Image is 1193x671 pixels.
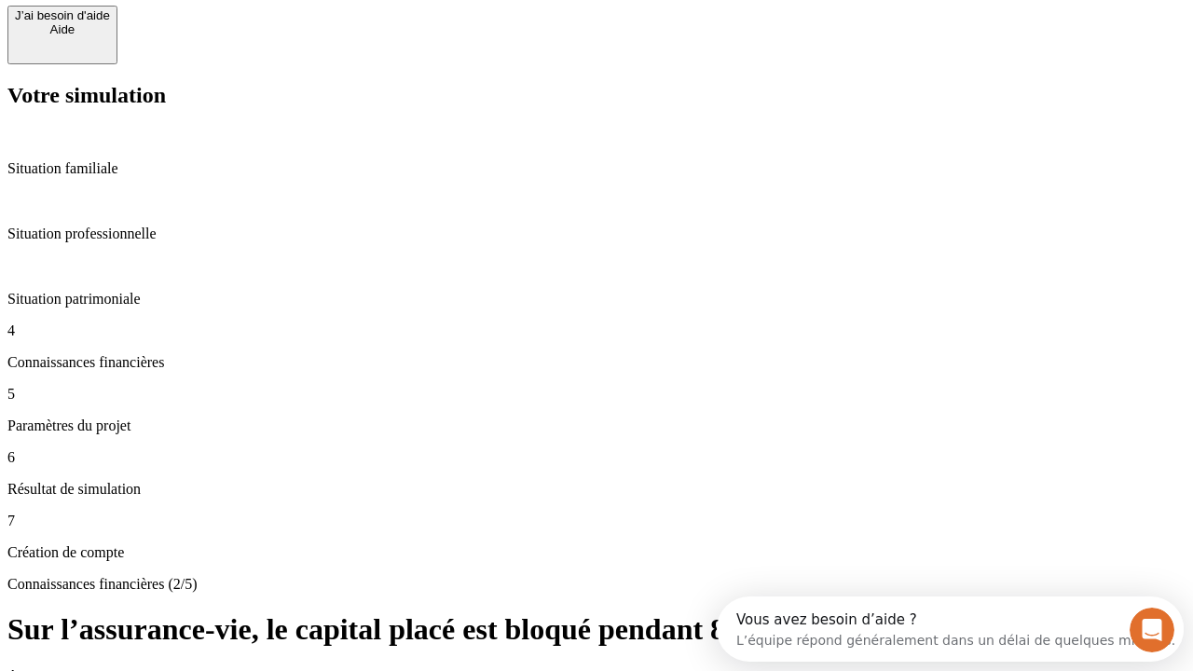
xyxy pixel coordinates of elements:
h1: Sur l’assurance-vie, le capital placé est bloqué pendant 8 ans ? [7,612,1186,647]
p: Connaissances financières [7,354,1186,371]
p: Création de compte [7,544,1186,561]
p: Résultat de simulation [7,481,1186,498]
p: Connaissances financières (2/5) [7,576,1186,593]
p: 6 [7,449,1186,466]
button: J’ai besoin d'aideAide [7,6,117,64]
p: Situation professionnelle [7,226,1186,242]
p: 7 [7,513,1186,529]
p: 5 [7,386,1186,403]
h2: Votre simulation [7,83,1186,108]
iframe: Intercom live chat discovery launcher [717,596,1184,662]
iframe: Intercom live chat [1130,608,1174,652]
p: Situation patrimoniale [7,291,1186,308]
div: L’équipe répond généralement dans un délai de quelques minutes. [20,31,459,50]
p: Situation familiale [7,160,1186,177]
p: Paramètres du projet [7,418,1186,434]
div: Aide [15,22,110,36]
p: 4 [7,322,1186,339]
div: Ouvrir le Messenger Intercom [7,7,514,59]
div: Vous avez besoin d’aide ? [20,16,459,31]
div: J’ai besoin d'aide [15,8,110,22]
